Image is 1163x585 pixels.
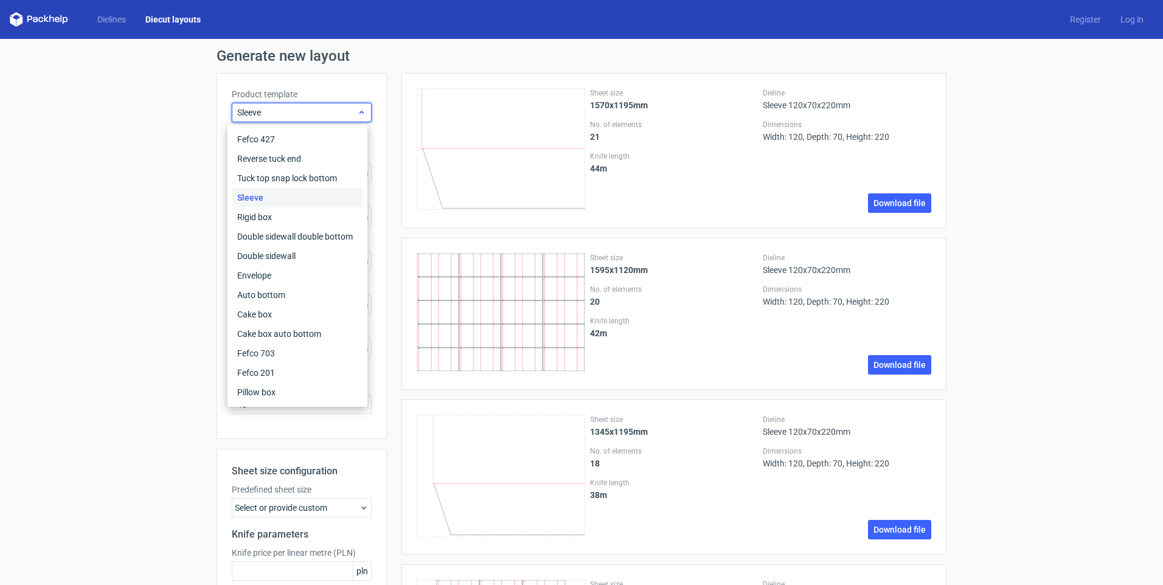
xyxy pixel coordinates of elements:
span: Sleeve [237,106,357,119]
a: Download file [868,520,931,539]
div: Sleeve 120x70x220mm [763,253,931,275]
div: Cake box auto bottom [232,324,363,344]
div: Sleeve [232,188,363,207]
label: Predefined sheet size [232,483,372,496]
strong: 42 m [590,328,607,338]
h2: Sheet size configuration [232,464,372,479]
label: Knife price per linear metre (PLN) [232,547,372,559]
div: Reverse tuck end [232,149,363,168]
label: No. of elements [590,446,759,456]
div: Double sidewall [232,246,363,266]
a: Download file [868,355,931,375]
div: Cake box [232,305,363,324]
strong: 18 [590,459,600,468]
strong: 20 [590,297,600,306]
label: Dieline [763,415,931,424]
strong: 44 m [590,164,607,173]
div: Fefco 703 [232,344,363,363]
span: pln [353,562,371,580]
strong: 1345x1195mm [590,427,648,437]
strong: 1570x1195mm [590,100,648,110]
label: Knife length [590,478,759,488]
label: Dimensions [763,120,931,130]
label: Dieline [763,253,931,263]
div: Width: 120, Depth: 70, Height: 220 [763,120,931,142]
strong: 21 [590,132,600,142]
div: Double sidewall double bottom [232,227,363,246]
div: Width: 120, Depth: 70, Height: 220 [763,446,931,468]
div: Width: 120, Depth: 70, Height: 220 [763,285,931,306]
div: Select or provide custom [232,498,372,517]
label: No. of elements [590,285,759,294]
a: Dielines [88,13,136,26]
div: Sleeve 120x70x220mm [763,415,931,437]
label: Dimensions [763,446,931,456]
h1: Generate new layout [217,49,946,63]
label: Knife length [590,151,759,161]
strong: 38 m [590,490,607,500]
div: Rigid box [232,207,363,227]
div: Auto bottom [232,285,363,305]
div: Fefco 427 [232,130,363,149]
strong: 1595x1120mm [590,265,648,275]
label: Sheet size [590,253,759,263]
a: Log in [1111,13,1153,26]
label: Sheet size [590,415,759,424]
div: Pillow box [232,382,363,402]
div: Envelope [232,266,363,285]
label: Dimensions [763,285,931,294]
h2: Knife parameters [232,527,372,542]
a: Diecut layouts [136,13,210,26]
div: Tuck top snap lock bottom [232,168,363,188]
label: Sheet size [590,88,759,98]
label: Dieline [763,88,931,98]
div: Sleeve 120x70x220mm [763,88,931,110]
div: Fefco 201 [232,363,363,382]
a: Download file [868,193,931,213]
label: No. of elements [590,120,759,130]
label: Product template [232,88,372,100]
a: Register [1060,13,1111,26]
label: Knife length [590,316,759,326]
